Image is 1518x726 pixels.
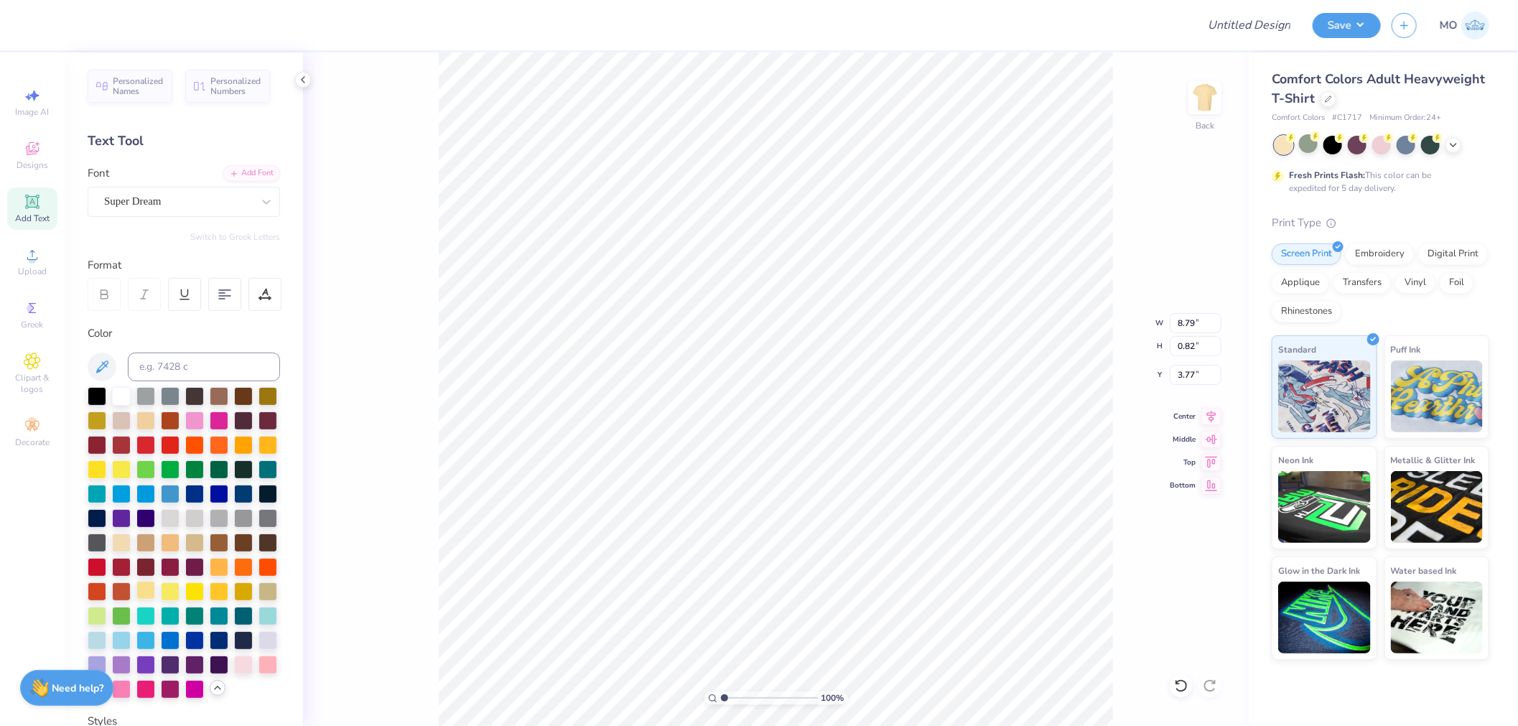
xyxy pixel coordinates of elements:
div: Screen Print [1272,243,1341,265]
div: Back [1196,119,1214,132]
input: Untitled Design [1196,11,1302,39]
span: Personalized Numbers [210,76,261,96]
div: Embroidery [1346,243,1414,265]
img: Glow in the Dark Ink [1278,582,1371,653]
img: Standard [1278,360,1371,432]
img: Metallic & Glitter Ink [1391,471,1484,543]
div: Vinyl [1395,272,1435,294]
span: # C1717 [1332,112,1362,124]
span: Clipart & logos [7,372,57,395]
div: Add Font [223,165,280,182]
span: Image AI [16,106,50,118]
span: Standard [1278,342,1316,357]
span: Greek [22,319,44,330]
span: Minimum Order: 24 + [1369,112,1441,124]
img: Puff Ink [1391,360,1484,432]
span: Bottom [1170,480,1196,490]
div: Foil [1440,272,1473,294]
span: Center [1170,411,1196,422]
div: Digital Print [1418,243,1488,265]
img: Back [1191,83,1219,112]
button: Switch to Greek Letters [190,231,280,243]
span: Middle [1170,434,1196,445]
div: Transfers [1333,272,1391,294]
div: Color [88,325,280,342]
span: Comfort Colors [1272,112,1325,124]
span: Designs [17,159,48,171]
span: Upload [18,266,47,277]
strong: Fresh Prints Flash: [1289,169,1365,181]
div: Text Tool [88,131,280,151]
img: Water based Ink [1391,582,1484,653]
div: Rhinestones [1272,301,1341,322]
span: Neon Ink [1278,452,1313,467]
div: Applique [1272,272,1329,294]
span: Comfort Colors Adult Heavyweight T-Shirt [1272,70,1485,107]
div: Format [88,257,281,274]
span: Decorate [15,437,50,448]
img: Neon Ink [1278,471,1371,543]
div: Print Type [1272,215,1489,231]
img: Mirabelle Olis [1461,11,1489,39]
span: Add Text [15,213,50,224]
span: 100 % [821,692,844,704]
span: Top [1170,457,1196,467]
button: Save [1313,13,1381,38]
span: MO [1440,17,1458,34]
span: Personalized Names [113,76,164,96]
strong: Need help? [52,681,104,695]
span: Puff Ink [1391,342,1421,357]
span: Water based Ink [1391,563,1457,578]
input: e.g. 7428 c [128,353,280,381]
label: Font [88,165,109,182]
a: MO [1440,11,1489,39]
span: Glow in the Dark Ink [1278,563,1360,578]
div: This color can be expedited for 5 day delivery. [1289,169,1466,195]
span: Metallic & Glitter Ink [1391,452,1476,467]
